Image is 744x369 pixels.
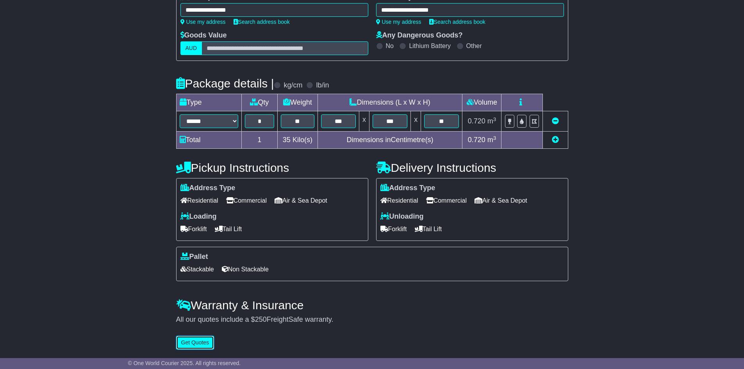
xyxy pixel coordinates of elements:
[429,19,485,25] a: Search address book
[487,136,496,144] span: m
[318,94,462,111] td: Dimensions (L x W x H)
[409,42,451,50] label: Lithium Battery
[275,194,327,207] span: Air & Sea Depot
[316,81,329,90] label: lb/in
[283,136,291,144] span: 35
[176,94,241,111] td: Type
[359,111,369,132] td: x
[493,116,496,122] sup: 3
[468,117,485,125] span: 0.720
[380,194,418,207] span: Residential
[180,184,236,193] label: Address Type
[318,132,462,149] td: Dimensions in Centimetre(s)
[176,299,568,312] h4: Warranty & Insurance
[415,223,442,235] span: Tail Lift
[380,212,424,221] label: Unloading
[552,117,559,125] a: Remove this item
[176,336,214,349] button: Get Quotes
[222,263,269,275] span: Non Stackable
[176,316,568,324] div: All our quotes include a $ FreightSafe warranty.
[180,194,218,207] span: Residential
[411,111,421,132] td: x
[176,77,274,90] h4: Package details |
[241,132,278,149] td: 1
[255,316,267,323] span: 250
[180,253,208,261] label: Pallet
[215,223,242,235] span: Tail Lift
[180,212,217,221] label: Loading
[466,42,482,50] label: Other
[376,161,568,174] h4: Delivery Instructions
[180,19,226,25] a: Use my address
[284,81,302,90] label: kg/cm
[180,263,214,275] span: Stackable
[376,19,421,25] a: Use my address
[128,360,241,366] span: © One World Courier 2025. All rights reserved.
[176,161,368,174] h4: Pickup Instructions
[462,94,501,111] td: Volume
[552,136,559,144] a: Add new item
[234,19,290,25] a: Search address book
[226,194,267,207] span: Commercial
[487,117,496,125] span: m
[386,42,394,50] label: No
[180,223,207,235] span: Forklift
[380,223,407,235] span: Forklift
[380,184,435,193] label: Address Type
[278,132,318,149] td: Kilo(s)
[180,31,227,40] label: Goods Value
[475,194,527,207] span: Air & Sea Depot
[278,94,318,111] td: Weight
[376,31,463,40] label: Any Dangerous Goods?
[176,132,241,149] td: Total
[180,41,202,55] label: AUD
[426,194,467,207] span: Commercial
[468,136,485,144] span: 0.720
[241,94,278,111] td: Qty
[493,135,496,141] sup: 3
